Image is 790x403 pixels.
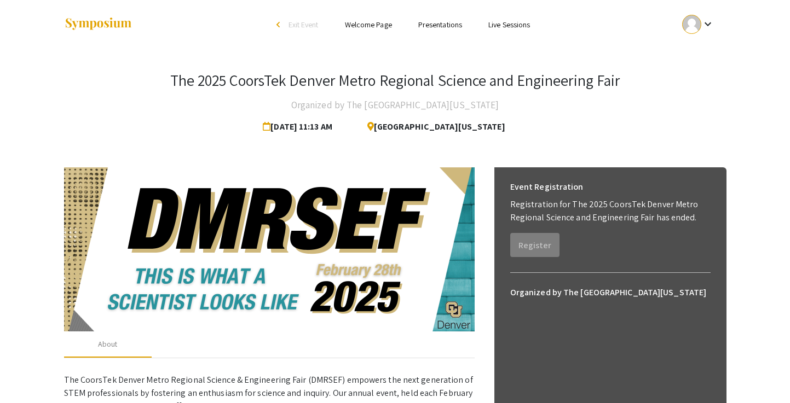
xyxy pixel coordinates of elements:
a: Welcome Page [345,20,392,30]
div: About [98,338,118,350]
span: [DATE] 11:13 AM [263,116,337,138]
iframe: Chat [8,354,47,395]
button: Expand account dropdown [671,12,726,37]
img: f2f1c18e-8705-4c47-8f22-03c4320d7acc.png [64,167,475,331]
h6: Organized by The [GEOGRAPHIC_DATA][US_STATE] [510,282,711,303]
div: arrow_back_ios [276,21,283,28]
a: Presentations [418,20,462,30]
img: Symposium by ForagerOne [64,17,132,32]
a: Live Sessions [488,20,530,30]
h4: Organized by The [GEOGRAPHIC_DATA][US_STATE] [291,94,499,116]
h6: Event Registration [510,176,584,198]
h3: The 2025 CoorsTek Denver Metro Regional Science and Engineering Fair [170,71,620,90]
p: Registration for The 2025 CoorsTek Denver Metro Regional Science and Engineering Fair has ended. [510,198,711,224]
span: [GEOGRAPHIC_DATA][US_STATE] [359,116,505,138]
button: Register [510,233,560,257]
span: Exit Event [289,20,319,30]
mat-icon: Expand account dropdown [701,17,714,31]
